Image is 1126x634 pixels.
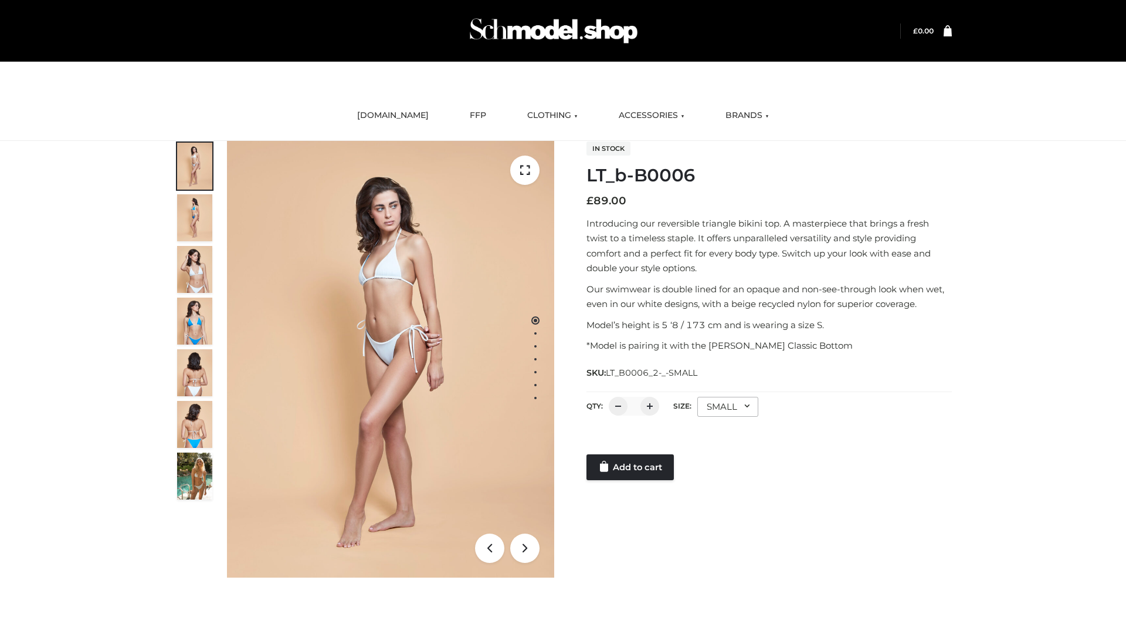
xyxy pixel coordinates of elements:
[177,143,212,190] img: ArielClassicBikiniTop_CloudNine_AzureSky_OW114ECO_1-scaled.jpg
[177,349,212,396] img: ArielClassicBikiniTop_CloudNine_AzureSky_OW114ECO_7-scaled.jpg
[913,26,918,35] span: £
[466,8,642,54] img: Schmodel Admin 964
[610,103,693,129] a: ACCESSORIES
[227,141,554,578] img: ArielClassicBikiniTop_CloudNine_AzureSky_OW114ECO_1
[606,367,697,378] span: LT_B0006_2-_-SMALL
[586,402,603,410] label: QTY:
[348,103,437,129] a: [DOMAIN_NAME]
[586,454,674,480] a: Add to cart
[586,366,698,380] span: SKU:
[177,401,212,448] img: ArielClassicBikiniTop_CloudNine_AzureSky_OW114ECO_8-scaled.jpg
[518,103,586,129] a: CLOTHING
[177,298,212,345] img: ArielClassicBikiniTop_CloudNine_AzureSky_OW114ECO_4-scaled.jpg
[697,397,758,417] div: SMALL
[586,318,952,333] p: Model’s height is 5 ‘8 / 173 cm and is wearing a size S.
[913,26,934,35] bdi: 0.00
[586,216,952,276] p: Introducing our reversible triangle bikini top. A masterpiece that brings a fresh twist to a time...
[586,165,952,186] h1: LT_b-B0006
[177,194,212,241] img: ArielClassicBikiniTop_CloudNine_AzureSky_OW114ECO_2-scaled.jpg
[586,141,630,156] span: In stock
[586,194,593,207] span: £
[177,453,212,500] img: Arieltop_CloudNine_AzureSky2.jpg
[586,282,952,312] p: Our swimwear is double lined for an opaque and non-see-through look when wet, even in our white d...
[913,26,934,35] a: £0.00
[673,402,691,410] label: Size:
[177,246,212,293] img: ArielClassicBikiniTop_CloudNine_AzureSky_OW114ECO_3-scaled.jpg
[586,338,952,353] p: *Model is pairing it with the [PERSON_NAME] Classic Bottom
[586,194,626,207] bdi: 89.00
[717,103,778,129] a: BRANDS
[461,103,495,129] a: FFP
